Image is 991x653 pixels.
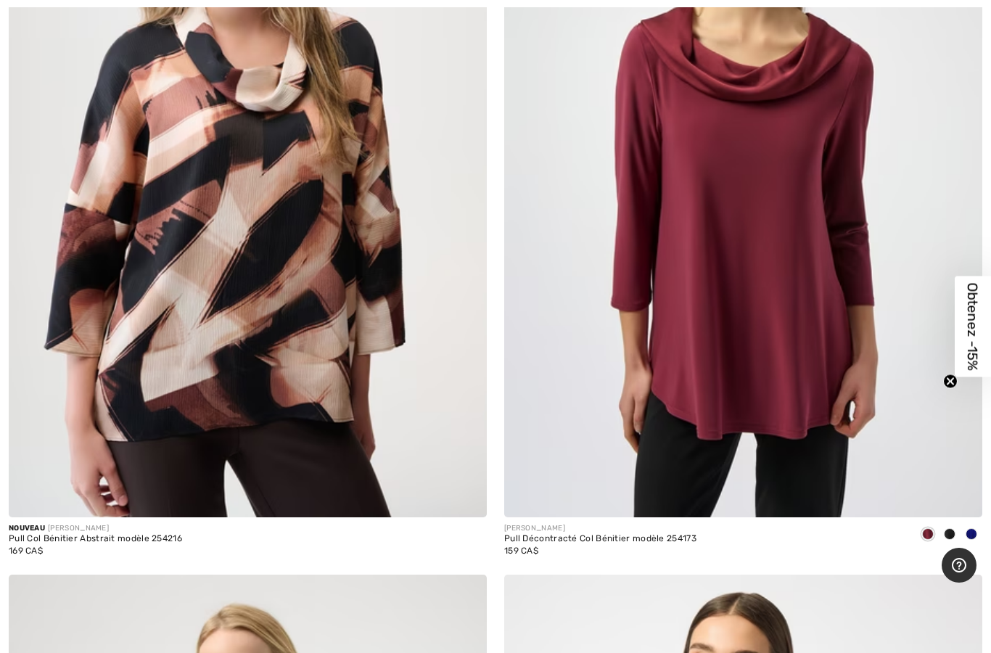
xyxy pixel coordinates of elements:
[9,524,45,533] span: Nouveau
[939,523,961,547] div: Black
[9,546,43,556] span: 169 CA$
[961,523,982,547] div: Royal Sapphire 163
[955,276,991,377] div: Obtenez -15%Close teaser
[942,548,976,584] iframe: Ouvre un widget dans lequel vous pouvez trouver plus d’informations
[504,546,538,556] span: 159 CA$
[504,534,696,544] div: Pull Décontracté Col Bénitier modèle 254173
[917,523,939,547] div: Merlot
[9,534,182,544] div: Pull Col Bénitier Abstrait modèle 254216
[504,523,696,534] div: [PERSON_NAME]
[965,283,982,371] span: Obtenez -15%
[943,374,958,389] button: Close teaser
[9,523,182,534] div: [PERSON_NAME]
